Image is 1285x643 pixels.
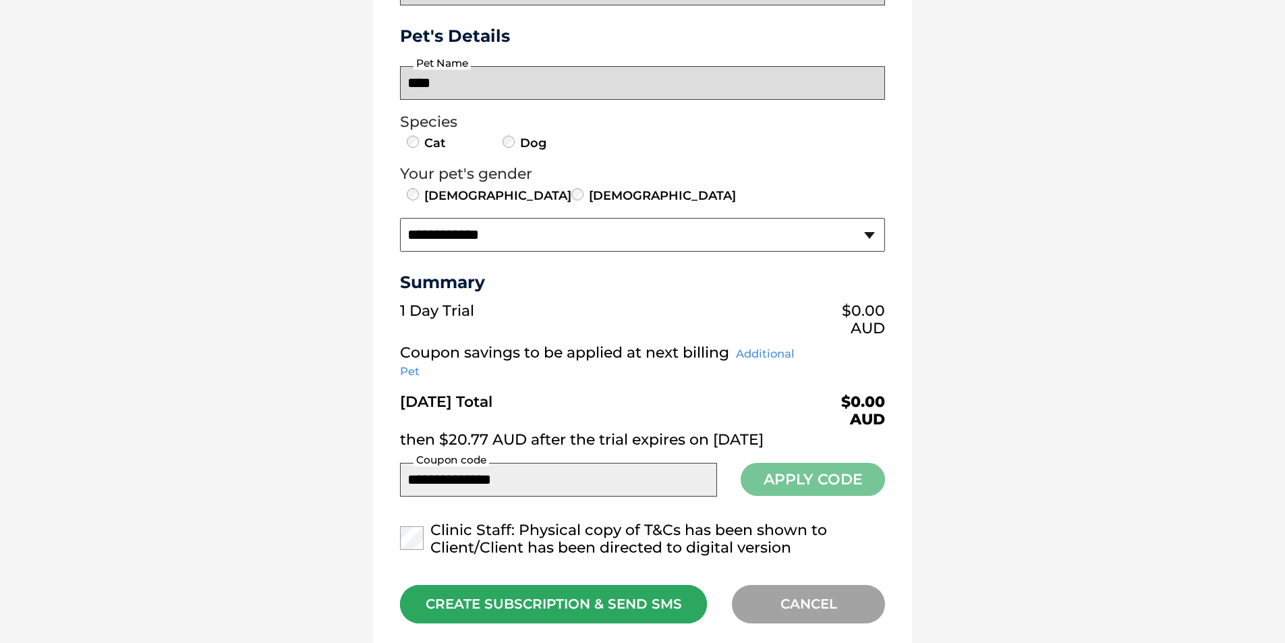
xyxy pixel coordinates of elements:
[400,522,885,557] label: Clinic Staff: Physical copy of T&Cs has been shown to Client/Client has been directed to digital ...
[732,585,885,623] div: CANCEL
[400,113,885,131] legend: Species
[400,272,885,292] h3: Summary
[400,526,424,550] input: Clinic Staff: Physical copy of T&Cs has been shown to Client/Client has been directed to digital ...
[400,299,802,341] td: 1 Day Trial
[400,383,802,428] td: [DATE] Total
[395,26,890,46] h3: Pet's Details
[400,345,795,381] span: Additional Pet
[802,299,885,341] td: $0.00 AUD
[741,463,885,496] button: Apply Code
[400,341,802,383] td: Coupon savings to be applied at next billing
[413,454,489,466] label: Coupon code
[400,165,885,183] legend: Your pet's gender
[400,585,707,623] div: CREATE SUBSCRIPTION & SEND SMS
[802,383,885,428] td: $0.00 AUD
[400,428,885,452] td: then $20.77 AUD after the trial expires on [DATE]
